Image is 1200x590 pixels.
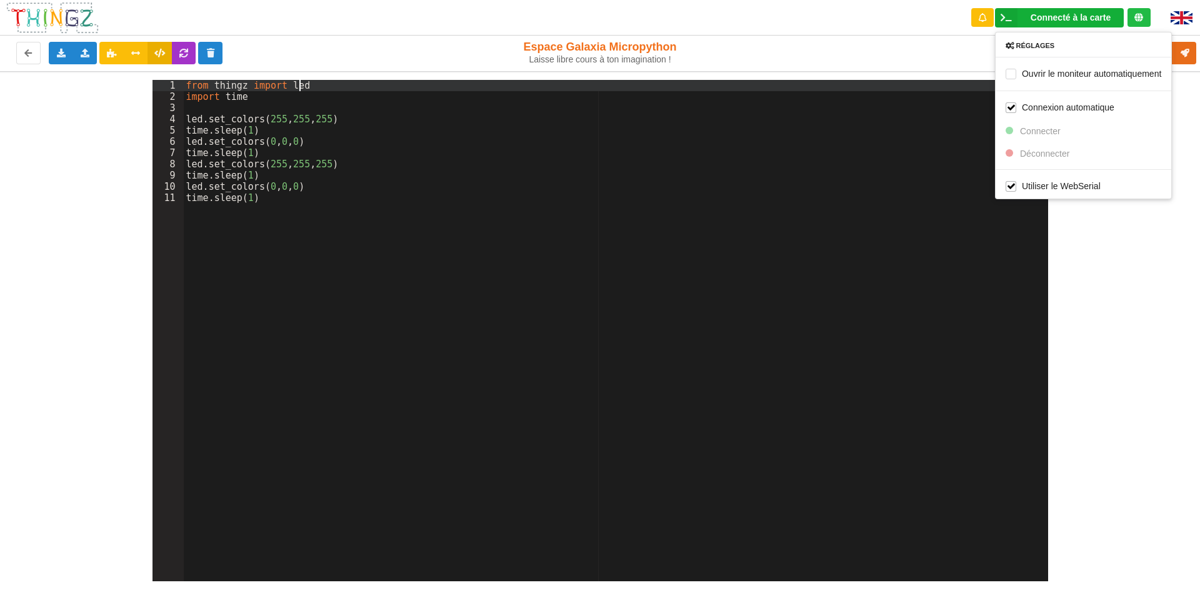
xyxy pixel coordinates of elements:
[152,114,184,125] div: 4
[152,102,184,114] div: 3
[152,181,184,192] div: 10
[995,8,1124,27] div: Ta base fonctionne bien !
[1171,11,1192,24] img: gb.png
[152,91,184,102] div: 2
[1006,68,1161,79] label: Ouvrir le moniteur automatiquement
[996,41,1171,50] div: Réglages
[6,1,99,34] img: thingz_logo.png
[152,192,184,204] div: 11
[152,170,184,181] div: 9
[152,147,184,159] div: 7
[152,125,184,136] div: 5
[496,54,705,65] div: Laisse libre cours à ton imagination !
[496,40,705,65] div: Espace Galaxia Micropython
[1127,8,1151,27] div: Tu es connecté au serveur de création de Thingz
[152,159,184,170] div: 8
[1031,13,1111,22] div: Connecté à la carte
[152,136,184,147] div: 6
[152,80,184,91] div: 1
[1006,180,1101,191] label: Utiliser le WebSerial
[1006,102,1114,112] label: Connexion automatique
